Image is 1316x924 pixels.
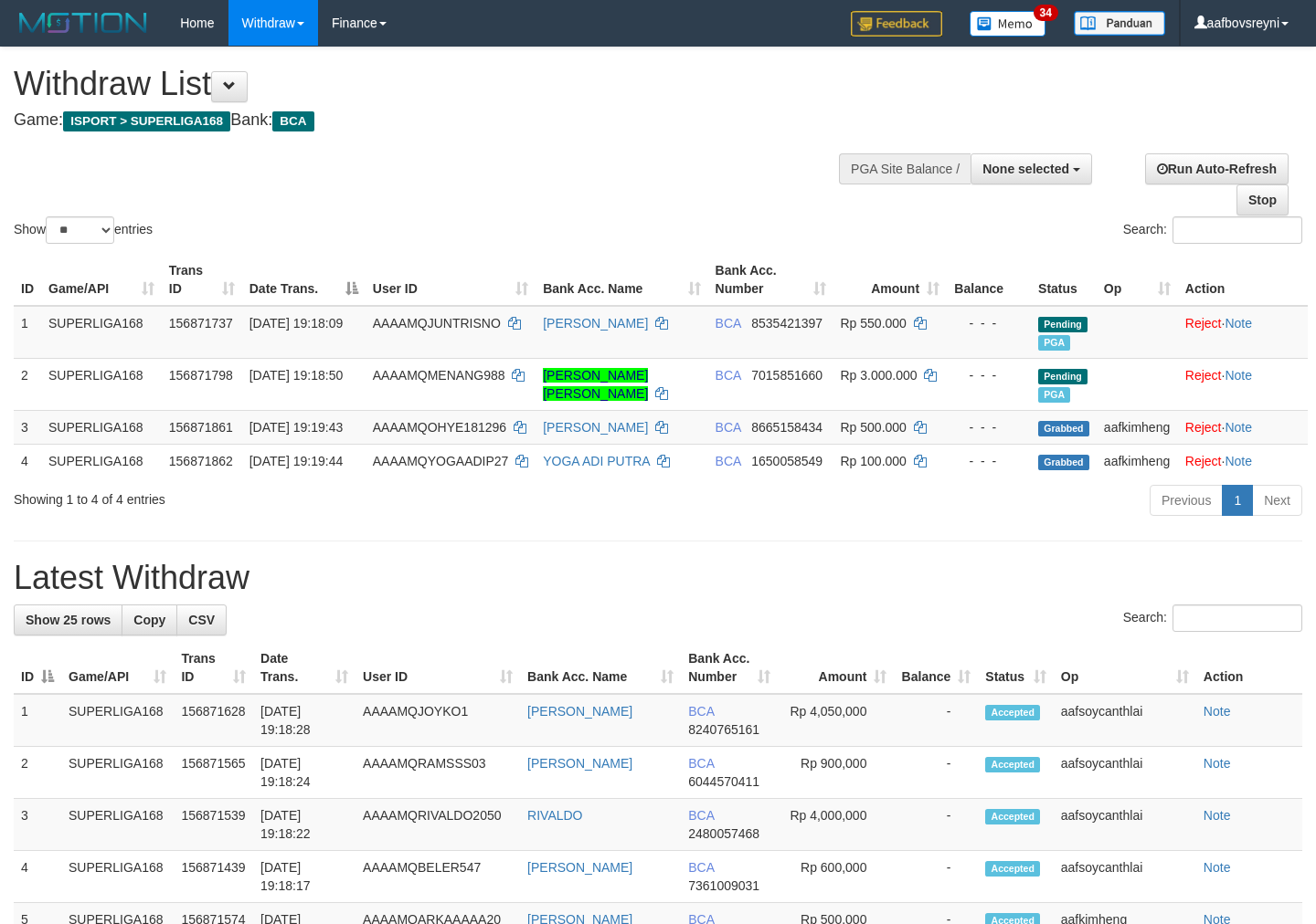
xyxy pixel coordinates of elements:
th: Bank Acc. Number: activate to sort column ascending [708,254,833,306]
td: aafsoycanthlai [1054,851,1196,903]
h1: Withdraw List [14,66,859,102]
td: SUPERLIGA168 [61,747,174,799]
a: CSV [176,604,227,635]
a: Copy [122,604,177,635]
td: - [894,747,978,799]
td: [DATE] 19:18:24 [253,747,356,799]
th: User ID: activate to sort column ascending [356,642,520,694]
th: Trans ID: activate to sort column ascending [174,642,253,694]
a: Note [1204,704,1231,719]
span: Copy 8665158434 to clipboard [751,420,822,435]
span: AAAAMQMENANG988 [373,368,505,383]
span: BCA [688,756,714,771]
td: aafkimheng [1097,410,1178,444]
span: Pending [1038,317,1088,332]
h4: Game: Bank: [14,111,859,130]
span: BCA [716,454,741,468]
td: 3 [14,799,61,851]
td: 4 [14,851,61,903]
a: [PERSON_NAME] [543,316,648,331]
td: AAAAMQRAMSSS03 [356,747,520,799]
span: Marked by aafsoycanthlai [1038,335,1070,351]
th: Status [1031,254,1097,306]
td: AAAAMQJOYKO1 [356,694,520,747]
span: Accepted [985,809,1040,824]
span: BCA [688,808,714,823]
label: Search: [1123,216,1302,244]
a: [PERSON_NAME] [527,860,632,875]
span: Rp 100.000 [841,454,907,468]
th: Balance [947,254,1031,306]
th: Balance: activate to sort column ascending [894,642,978,694]
th: Op: activate to sort column ascending [1054,642,1196,694]
td: SUPERLIGA168 [61,851,174,903]
td: [DATE] 19:18:22 [253,799,356,851]
td: Rp 4,000,000 [778,799,895,851]
label: Show entries [14,216,153,244]
img: Button%20Memo.svg [970,11,1046,37]
th: Action [1178,254,1308,306]
th: Game/API: activate to sort column ascending [61,642,174,694]
a: YOGA ADI PUTRA [543,454,650,468]
td: AAAAMQBELER547 [356,851,520,903]
td: SUPERLIGA168 [61,799,174,851]
a: Previous [1150,485,1223,516]
a: Note [1225,420,1252,435]
span: Copy 8240765161 to clipboard [688,722,759,737]
th: Op: activate to sort column ascending [1097,254,1178,306]
input: Search: [1173,604,1302,632]
span: BCA [716,420,741,435]
a: Note [1204,860,1231,875]
td: [DATE] 19:18:17 [253,851,356,903]
th: Amount: activate to sort column ascending [833,254,948,306]
td: - [894,851,978,903]
div: - - - [954,366,1024,384]
span: AAAAMQOHYE181296 [373,420,506,435]
td: 4 [14,444,41,478]
h1: Latest Withdraw [14,560,1302,596]
span: Grabbed [1038,421,1089,436]
a: Reject [1185,368,1222,383]
a: [PERSON_NAME] [PERSON_NAME] [543,368,648,401]
span: Copy 6044570411 to clipboard [688,774,759,789]
td: aafsoycanthlai [1054,747,1196,799]
span: 156871798 [169,368,233,383]
select: Showentries [46,216,114,244]
td: - [894,799,978,851]
a: Show 25 rows [14,604,122,635]
span: Rp 3.000.000 [841,368,918,383]
td: · [1178,306,1308,359]
td: 156871539 [174,799,253,851]
label: Search: [1123,604,1302,632]
input: Search: [1173,216,1302,244]
td: SUPERLIGA168 [41,444,162,478]
span: BCA [688,704,714,719]
td: 1 [14,306,41,359]
td: SUPERLIGA168 [61,694,174,747]
td: 1 [14,694,61,747]
span: Copy 7361009031 to clipboard [688,878,759,893]
th: Game/API: activate to sort column ascending [41,254,162,306]
th: User ID: activate to sort column ascending [366,254,536,306]
td: [DATE] 19:18:28 [253,694,356,747]
td: SUPERLIGA168 [41,410,162,444]
td: 156871565 [174,747,253,799]
th: ID [14,254,41,306]
div: - - - [954,418,1024,436]
td: 3 [14,410,41,444]
td: · [1178,358,1308,410]
span: BCA [272,111,313,131]
span: Rp 500.000 [841,420,907,435]
span: BCA [688,860,714,875]
span: Pending [1038,369,1088,384]
td: 2 [14,358,41,410]
span: CSV [188,613,215,627]
a: Note [1225,316,1252,331]
span: Copy 2480057468 to clipboard [688,826,759,841]
img: Feedback.jpg [851,11,942,37]
th: Bank Acc. Number: activate to sort column ascending [681,642,778,694]
a: Stop [1236,184,1289,215]
img: panduan.png [1074,11,1165,36]
a: Note [1204,756,1231,771]
th: Date Trans.: activate to sort column descending [242,254,366,306]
